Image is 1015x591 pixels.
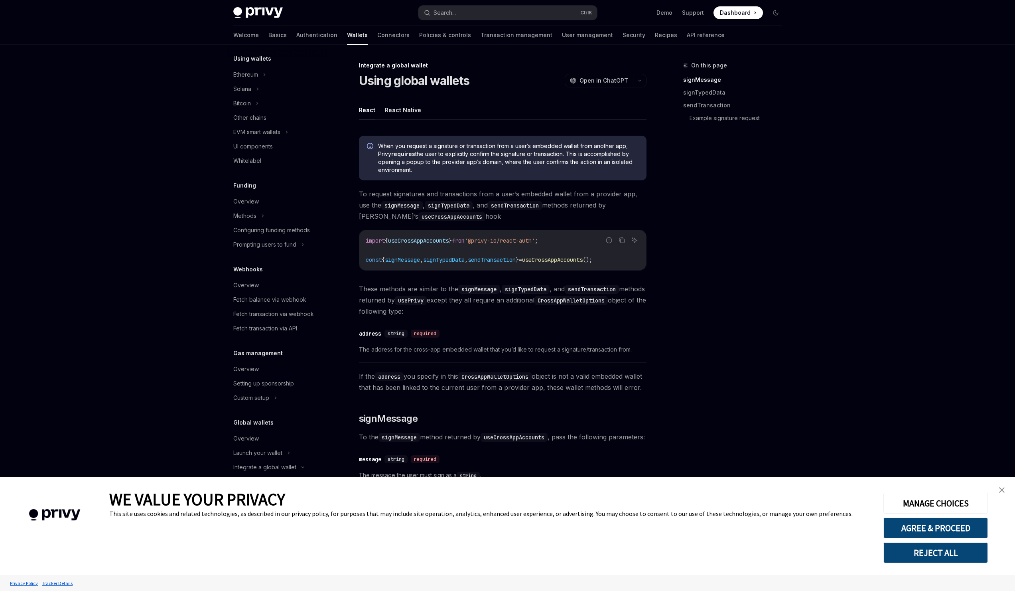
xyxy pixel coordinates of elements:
h5: Using wallets [233,54,271,63]
code: signMessage [458,285,500,294]
a: Security [623,26,645,45]
a: Fetch balance via webhook [227,293,329,307]
code: signTypedData [425,201,473,210]
button: React Native [385,101,421,119]
div: Fetch balance via webhook [233,295,306,304]
div: Prompting users to fund [233,240,296,249]
div: Integrate a global wallet [233,463,296,472]
div: Setting up sponsorship [233,379,294,388]
a: close banner [994,482,1010,498]
span: '@privy-io/react-auth' [465,237,535,244]
a: Fetch transaction via API [227,321,329,336]
div: address [359,330,381,338]
code: useCrossAppAccounts [418,212,485,221]
div: Overview [233,281,259,290]
a: signTypedData [502,285,550,293]
div: This site uses cookies and related technologies, as described in our privacy policy, for purposes... [109,510,871,518]
span: import [366,237,385,244]
span: sendTransaction [468,256,516,263]
div: required [411,455,440,463]
span: signMessage [385,256,420,263]
strong: requires [391,150,415,157]
a: Connectors [377,26,410,45]
h5: Webhooks [233,265,263,274]
span: useCrossAppAccounts [388,237,449,244]
span: signTypedData [423,256,465,263]
div: Other chains [233,113,266,123]
button: MANAGE CHOICES [883,493,988,514]
span: These methods are similar to the , , and methods returned by except they all require an additiona... [359,283,646,317]
a: Recipes [655,26,677,45]
span: useCrossAppAccounts [522,256,583,263]
a: Transaction management [481,26,552,45]
a: Other chains [227,111,329,125]
a: Whitelabel [227,154,329,168]
button: Report incorrect code [604,235,614,245]
div: Overview [233,364,259,374]
a: Tracker Details [40,576,75,590]
div: message [359,455,381,463]
a: Overview [227,362,329,376]
span: WE VALUE YOUR PRIVACY [109,489,285,510]
span: The address for the cross-app embedded wallet that you’d like to request a signature/transaction ... [359,345,646,354]
span: , [420,256,423,263]
code: CrossAppWalletOptions [534,296,608,305]
h5: Funding [233,181,256,190]
div: Methods [233,211,256,221]
div: Solana [233,84,251,94]
a: Example signature request [690,112,788,125]
div: Integrate a global wallet [359,61,646,69]
a: Demo [656,9,672,17]
button: Copy the contents from the code block [617,235,627,245]
button: REJECT ALL [883,542,988,563]
a: Overview [227,474,329,489]
span: from [452,237,465,244]
div: UI components [233,142,273,151]
div: required [411,330,440,338]
a: API reference [687,26,725,45]
span: To request signatures and transactions from a user’s embedded wallet from a provider app, use the... [359,188,646,222]
span: Open in ChatGPT [579,77,628,85]
a: Authentication [296,26,337,45]
span: string [388,330,404,337]
div: Fetch transaction via API [233,324,297,333]
code: useCrossAppAccounts [481,433,548,442]
span: The message the user must sign as a . [359,470,646,480]
img: close banner [999,487,1005,493]
button: Search...CtrlK [418,6,597,20]
span: { [385,237,388,244]
span: When you request a signature or transaction from a user’s embedded wallet from another app, Privy... [378,142,639,174]
code: signTypedData [502,285,550,294]
a: Setting up sponsorship [227,376,329,391]
code: string [457,472,480,480]
a: Overview [227,278,329,293]
div: Whitelabel [233,156,261,166]
code: address [375,372,404,381]
a: Dashboard [713,6,763,19]
svg: Info [367,143,375,151]
a: signTypedData [683,86,788,99]
a: Fetch transaction via webhook [227,307,329,321]
button: React [359,101,375,119]
span: To the method returned by , pass the following parameters: [359,431,646,443]
code: usePrivy [395,296,427,305]
code: signMessage [381,201,423,210]
span: , [465,256,468,263]
a: Overview [227,194,329,209]
span: Ctrl K [580,10,592,16]
a: Welcome [233,26,259,45]
div: Configuring funding methods [233,225,310,235]
h5: Gas management [233,348,283,358]
div: Overview [233,197,259,206]
a: sendTransaction [683,99,788,112]
span: Dashboard [720,9,751,17]
div: EVM smart wallets [233,127,280,137]
code: sendTransaction [565,285,619,294]
a: Overview [227,431,329,446]
a: signMessage [458,285,500,293]
a: UI components [227,139,329,154]
div: Overview [233,434,259,443]
a: Support [682,9,704,17]
span: { [382,256,385,263]
img: company logo [12,498,97,532]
